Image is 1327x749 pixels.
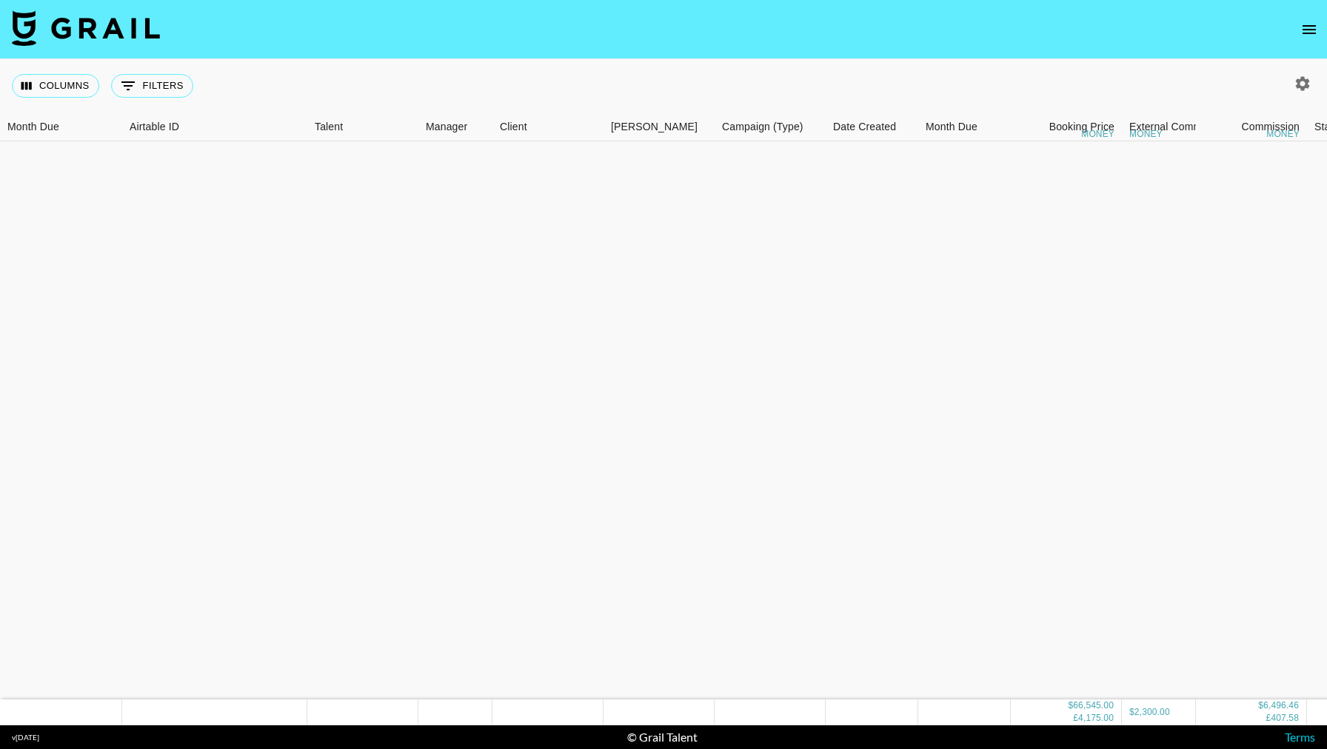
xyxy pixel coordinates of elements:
[12,733,39,742] div: v [DATE]
[307,112,418,141] div: Talent
[1271,712,1299,725] div: 407.58
[122,112,307,141] div: Airtable ID
[111,74,193,98] button: Show filters
[1073,699,1114,712] div: 66,545.00
[1129,706,1134,719] div: $
[7,112,59,141] div: Month Due
[833,112,896,141] div: Date Created
[1078,712,1114,725] div: 4,175.00
[1081,130,1114,138] div: money
[1049,112,1114,141] div: Booking Price
[611,112,698,141] div: [PERSON_NAME]
[722,112,803,141] div: Campaign (Type)
[1073,712,1078,725] div: £
[1285,730,1315,744] a: Terms
[1258,699,1263,712] div: $
[130,112,179,141] div: Airtable ID
[826,112,918,141] div: Date Created
[418,112,492,141] div: Manager
[426,112,467,141] div: Manager
[918,112,1011,141] div: Month Due
[1266,130,1300,138] div: money
[1134,706,1170,719] div: 2,300.00
[715,112,826,141] div: Campaign (Type)
[500,112,527,141] div: Client
[1266,712,1271,725] div: £
[1068,699,1073,712] div: $
[1263,699,1299,712] div: 6,496.46
[12,74,99,98] button: Select columns
[604,112,715,141] div: Booker
[1294,15,1324,44] button: open drawer
[926,112,977,141] div: Month Due
[1241,112,1300,141] div: Commission
[315,112,343,141] div: Talent
[12,10,160,46] img: Grail Talent
[492,112,604,141] div: Client
[1129,130,1163,138] div: money
[1129,112,1229,141] div: External Commission
[627,730,698,745] div: © Grail Talent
